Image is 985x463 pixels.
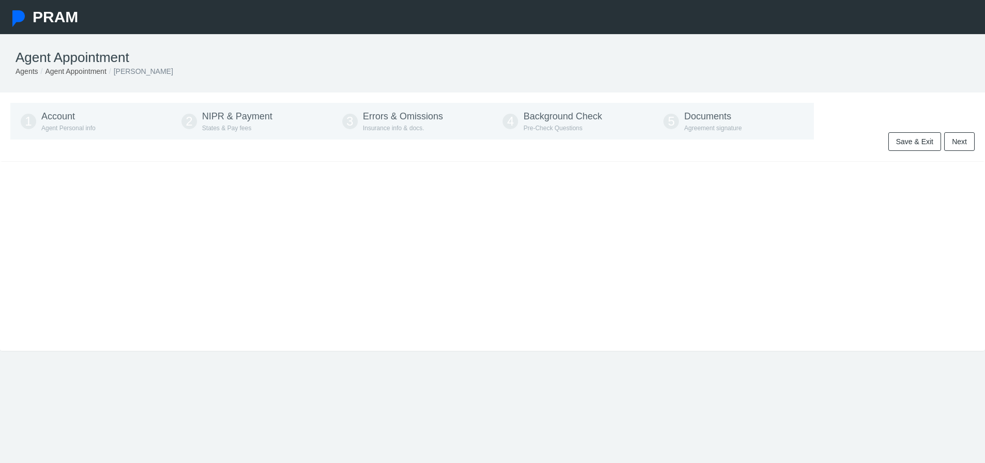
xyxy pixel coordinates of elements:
[684,124,804,133] p: Agreement signature
[503,114,518,129] span: 4
[523,124,643,133] p: Pre-Check Questions
[663,114,679,129] span: 5
[33,8,78,25] span: PRAM
[888,132,941,151] a: Save & Exit
[41,111,75,121] span: Account
[202,124,322,133] p: States & Pay fees
[523,111,602,121] span: Background Check
[181,114,197,129] span: 2
[107,66,173,77] li: [PERSON_NAME]
[202,111,272,121] span: NIPR & Payment
[21,114,36,129] span: 1
[342,114,358,129] span: 3
[363,124,482,133] p: Insurance info & docs.
[16,50,969,66] h1: Agent Appointment
[16,66,38,77] li: Agents
[684,111,731,121] span: Documents
[41,124,161,133] p: Agent Personal info
[10,10,27,27] img: Pram Partner
[944,132,975,151] a: Next
[38,66,107,77] li: Agent Appointment
[363,111,443,121] span: Errors & Omissions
